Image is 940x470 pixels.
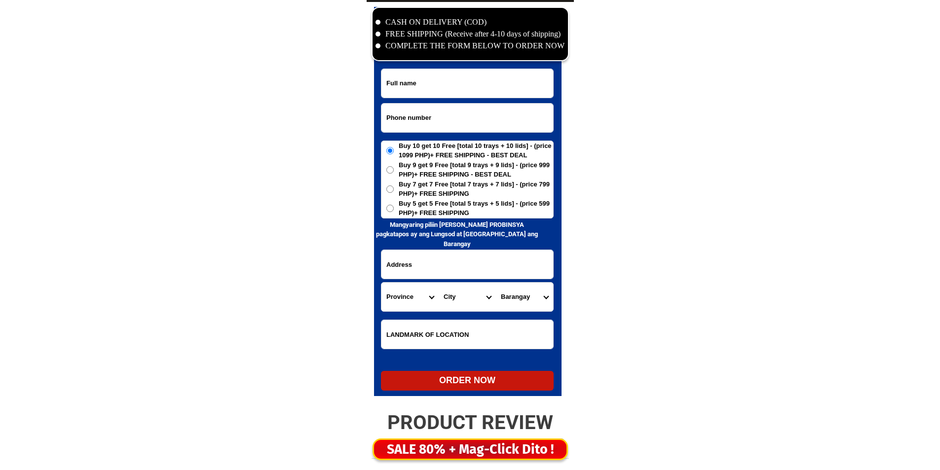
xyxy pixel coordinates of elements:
[399,180,553,199] span: Buy 7 get 7 Free [total 7 trays + 7 lids] - (price 799 PHP)+ FREE SHIPPING
[381,104,553,132] input: Input phone_number
[367,411,574,434] h2: PRODUCT REVIEW
[376,28,565,40] li: FREE SHIPPING (Receive after 4-10 days of shipping)
[399,160,553,180] span: Buy 9 get 9 Free [total 9 trays + 9 lids] - (price 999 PHP)+ FREE SHIPPING - BEST DEAL
[381,320,553,349] input: Input LANDMARKOFLOCATION
[399,199,553,218] span: Buy 5 get 5 Free [total 5 trays + 5 lids] - (price 599 PHP)+ FREE SHIPPING
[439,283,496,311] select: Select district
[374,439,566,460] div: SALE 80% + Mag-Click Dito !
[381,374,554,387] div: ORDER NOW
[496,283,553,311] select: Select commune
[381,250,553,279] input: Input address
[376,40,565,52] li: COMPLETE THE FORM BELOW TO ORDER NOW
[376,16,565,28] li: CASH ON DELIVERY (COD)
[381,69,553,98] input: Input full_name
[381,283,439,311] select: Select province
[386,147,394,154] input: Buy 10 get 10 Free [total 10 trays + 10 lids] - (price 1099 PHP)+ FREE SHIPPING - BEST DEAL
[374,220,540,249] h6: Mangyaring piliin [PERSON_NAME] PROBINSYA pagkatapos ay ang Lungsod at [GEOGRAPHIC_DATA] ang Bara...
[386,185,394,193] input: Buy 7 get 7 Free [total 7 trays + 7 lids] - (price 799 PHP)+ FREE SHIPPING
[399,141,553,160] span: Buy 10 get 10 Free [total 10 trays + 10 lids] - (price 1099 PHP)+ FREE SHIPPING - BEST DEAL
[386,166,394,174] input: Buy 9 get 9 Free [total 9 trays + 9 lids] - (price 999 PHP)+ FREE SHIPPING - BEST DEAL
[386,205,394,212] input: Buy 5 get 5 Free [total 5 trays + 5 lids] - (price 599 PHP)+ FREE SHIPPING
